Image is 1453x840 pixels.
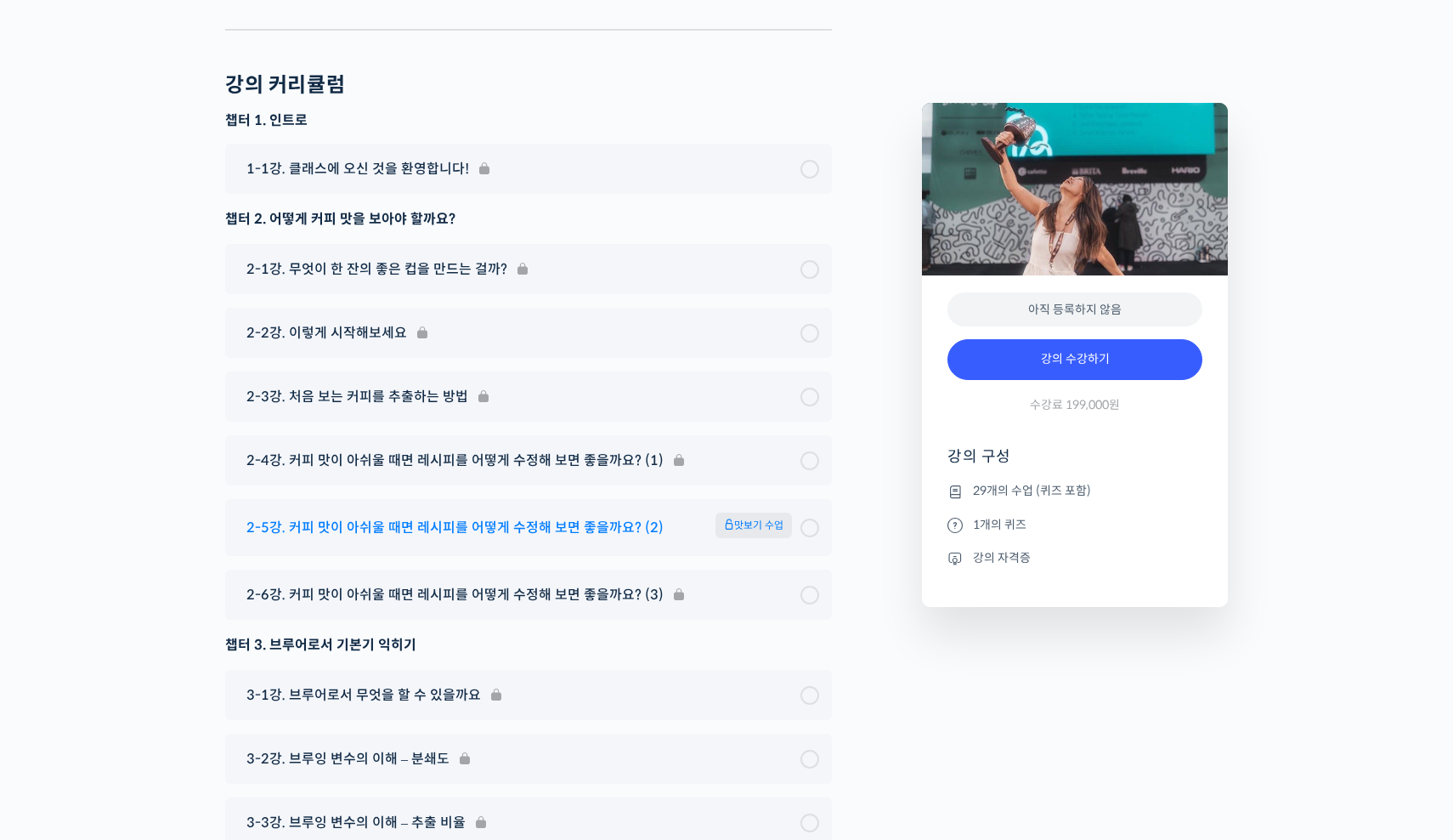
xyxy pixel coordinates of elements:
h2: 강의 커리큘럼 [225,73,345,98]
a: 강의 수강하기 [947,339,1202,380]
div: 챕터 2. 어떻게 커피 맛을 보아야 할까요? [225,207,832,230]
div: 챕터 3. 브루어로서 기본기 익히기 [225,633,832,656]
a: 설정 [219,539,326,582]
li: 29개의 수업 (퀴즈 포함) [947,481,1202,502]
h3: 챕터 1. 인트로 [225,111,832,130]
a: 대화 [112,539,219,582]
span: 2-5강. 커피 맛이 아쉬울 때면 레시피를 어떻게 수정해 보면 좋을까요? (2) [246,516,664,539]
a: 2-5강. 커피 맛이 아쉬울 때면 레시피를 어떻게 수정해 보면 좋을까요? (2) 맛보기 수업 [238,513,819,542]
div: 아직 등록하지 않음 [947,292,1202,327]
li: 강의 자격증 [947,548,1202,568]
li: 1개의 퀴즈 [947,514,1202,535]
span: 홈 [54,565,64,578]
h4: 강의 구성 [947,446,1202,480]
span: 수강료 199,000원 [1030,397,1120,413]
span: 맛보기 수업 [715,513,792,538]
span: 대화 [155,565,176,579]
a: 홈 [5,539,112,582]
span: 설정 [263,565,283,578]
